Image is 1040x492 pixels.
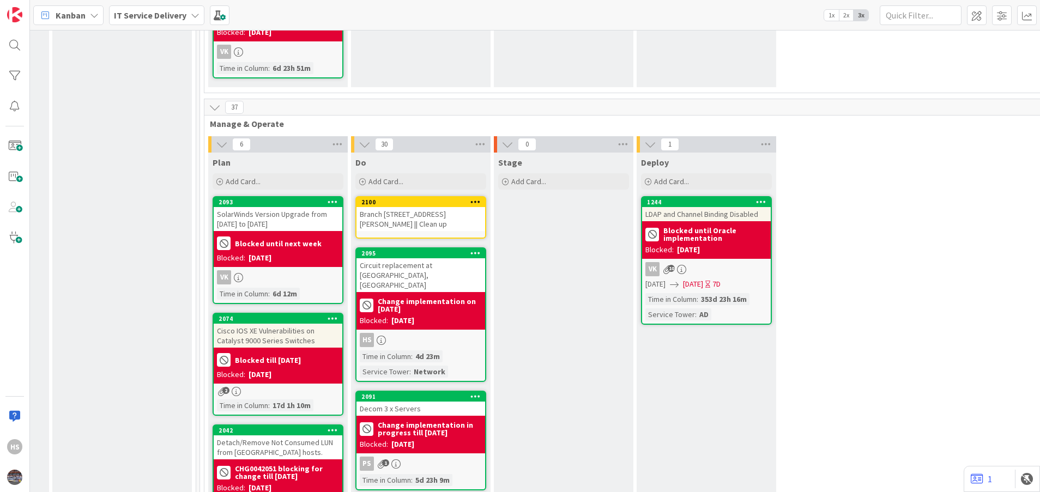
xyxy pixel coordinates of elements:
[361,393,485,400] div: 2091
[697,293,698,305] span: :
[214,314,342,324] div: 2074
[356,207,485,231] div: Branch [STREET_ADDRESS][PERSON_NAME] || Clean up
[661,138,679,151] span: 1
[663,227,767,242] b: Blocked until Oracle implementation
[677,244,700,256] div: [DATE]
[114,10,186,21] b: IT Service Delivery
[360,315,388,326] div: Blocked:
[214,270,342,284] div: VK
[391,315,414,326] div: [DATE]
[217,27,245,38] div: Blocked:
[839,10,854,21] span: 2x
[249,252,271,264] div: [DATE]
[391,439,414,450] div: [DATE]
[226,177,261,186] span: Add Card...
[235,240,322,247] b: Blocked until next week
[647,198,771,206] div: 1244
[668,265,675,272] span: 10
[645,278,666,290] span: [DATE]
[645,308,695,320] div: Service Tower
[645,293,697,305] div: Time in Column
[214,324,342,348] div: Cisco IOS XE Vulnerabilities on Catalyst 9000 Series Switches
[270,399,313,411] div: 17d 1h 10m
[368,177,403,186] span: Add Card...
[641,157,669,168] span: Deploy
[654,177,689,186] span: Add Card...
[511,177,546,186] span: Add Card...
[7,439,22,454] div: HS
[356,402,485,416] div: Decom 3 x Servers
[217,270,231,284] div: VK
[225,101,244,114] span: 37
[356,457,485,471] div: PS
[268,399,270,411] span: :
[971,472,992,485] a: 1
[214,197,342,207] div: 2093
[213,157,231,168] span: Plan
[235,356,301,364] b: Blocked till [DATE]
[7,470,22,485] img: avatar
[642,197,771,207] div: 1244
[214,314,342,348] div: 2074Cisco IOS XE Vulnerabilities on Catalyst 9000 Series Switches
[378,297,482,313] b: Change implementation on [DATE]
[518,138,536,151] span: 0
[268,288,270,300] span: :
[409,366,411,378] span: :
[683,278,703,290] span: [DATE]
[360,350,411,362] div: Time in Column
[356,333,485,347] div: HS
[217,252,245,264] div: Blocked:
[217,62,268,74] div: Time in Column
[235,465,339,480] b: CHG0042051 blocking for change till [DATE]
[642,262,771,276] div: VK
[356,392,485,416] div: 2091Decom 3 x Servers
[411,474,413,486] span: :
[356,197,485,231] div: 2100Branch [STREET_ADDRESS][PERSON_NAME] || Clean up
[698,293,749,305] div: 353d 23h 16m
[356,392,485,402] div: 2091
[217,45,231,59] div: VK
[355,157,366,168] span: Do
[382,459,389,466] span: 1
[360,474,411,486] div: Time in Column
[356,197,485,207] div: 2100
[695,308,697,320] span: :
[356,248,485,258] div: 2095
[360,439,388,450] div: Blocked:
[356,258,485,292] div: Circuit replacement at [GEOGRAPHIC_DATA], [GEOGRAPHIC_DATA]
[378,421,482,436] b: Change implementation in progress till [DATE]
[270,62,313,74] div: 6d 23h 51m
[214,207,342,231] div: SolarWinds Version Upgrade from [DATE] to [DATE]
[880,5,962,25] input: Quick Filter...
[217,369,245,380] div: Blocked:
[214,435,342,459] div: Detach/Remove Not Consumed LUN from [GEOGRAPHIC_DATA] hosts.
[360,457,374,471] div: PS
[824,10,839,21] span: 1x
[219,315,342,323] div: 2074
[498,157,522,168] span: Stage
[270,288,300,300] div: 6d 12m
[411,350,413,362] span: :
[411,366,448,378] div: Network
[232,138,251,151] span: 6
[56,9,86,22] span: Kanban
[219,198,342,206] div: 2093
[361,198,485,206] div: 2100
[642,197,771,221] div: 1244LDAP and Channel Binding Disabled
[645,262,660,276] div: VK
[222,387,229,394] span: 2
[356,248,485,292] div: 2095Circuit replacement at [GEOGRAPHIC_DATA], [GEOGRAPHIC_DATA]
[712,278,721,290] div: 7D
[249,27,271,38] div: [DATE]
[214,45,342,59] div: VK
[645,244,674,256] div: Blocked:
[214,197,342,231] div: 2093SolarWinds Version Upgrade from [DATE] to [DATE]
[214,426,342,435] div: 2042
[217,288,268,300] div: Time in Column
[360,333,374,347] div: HS
[214,426,342,459] div: 2042Detach/Remove Not Consumed LUN from [GEOGRAPHIC_DATA] hosts.
[249,369,271,380] div: [DATE]
[360,366,409,378] div: Service Tower
[413,474,452,486] div: 5d 23h 9m
[697,308,711,320] div: AD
